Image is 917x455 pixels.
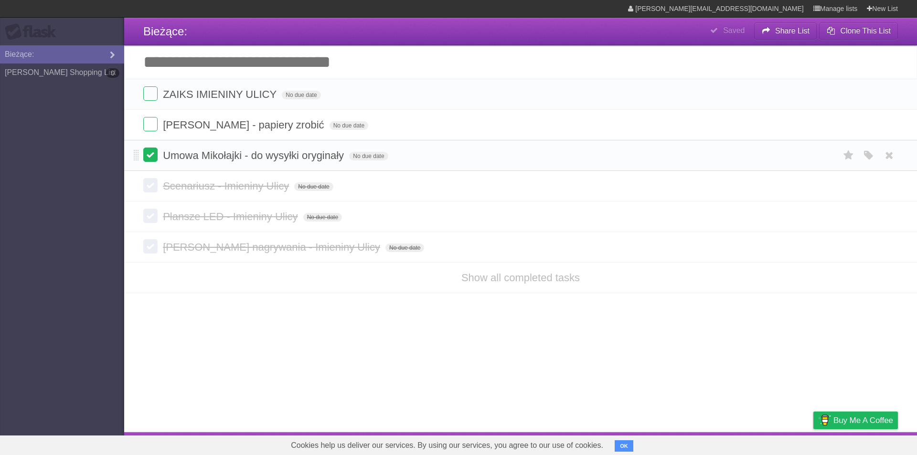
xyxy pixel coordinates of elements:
span: [PERSON_NAME] - papiery zrobić [163,119,326,131]
span: Buy me a coffee [833,412,893,429]
span: No due date [385,243,424,252]
span: Plansze LED - Imieniny Ulicy [163,211,300,222]
button: Clone This List [819,22,898,40]
a: Suggest a feature [838,434,898,453]
label: Done [143,178,158,192]
span: No due date [303,213,342,222]
span: Umowa Mikołajki - do wysyłki oryginały [163,149,346,161]
button: Share List [754,22,817,40]
div: Flask [5,23,62,41]
label: Done [143,148,158,162]
span: No due date [330,121,368,130]
span: No due date [349,152,388,160]
button: OK [615,440,633,452]
a: Terms [768,434,789,453]
span: Scenariusz - Imieniny Ulicy [163,180,291,192]
span: ZAIKS IMIENINY ULICY [163,88,279,100]
label: Done [143,117,158,131]
a: About [686,434,706,453]
span: Cookies help us deliver our services. By using our services, you agree to our use of cookies. [281,436,613,455]
a: Buy me a coffee [813,412,898,429]
label: Done [143,239,158,254]
label: Done [143,86,158,101]
b: 0 [106,68,119,78]
label: Star task [840,148,858,163]
span: Bieżące: [143,25,187,38]
span: [PERSON_NAME] nagrywania - Imieniny Ulicy [163,241,383,253]
b: Saved [723,26,745,34]
b: Share List [775,27,810,35]
b: Clone This List [840,27,891,35]
a: Privacy [801,434,826,453]
a: Developers [718,434,757,453]
span: No due date [294,182,333,191]
a: Show all completed tasks [461,272,580,284]
label: Done [143,209,158,223]
img: Buy me a coffee [818,412,831,428]
span: No due date [282,91,320,99]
